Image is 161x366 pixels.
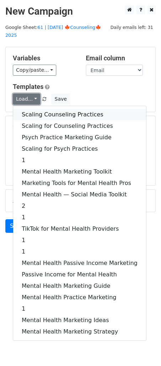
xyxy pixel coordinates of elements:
a: 1 [13,235,146,246]
small: Google Sheet: [5,25,101,38]
a: Psych Practice Marketing Guide [13,132,146,143]
a: Mental Health Practice Marketing [13,292,146,303]
a: Mental Health — Social Media Toolkit [13,189,146,200]
a: Scaling for Counseling Practices [13,120,146,132]
a: TikTok for Mental Health Providers [13,223,146,235]
a: Scaling for Psych Practices [13,143,146,155]
a: Passive Income for Mental Health [13,269,146,280]
a: Mental Health Marketing Ideas [13,315,146,326]
a: Load... [13,94,40,105]
a: Mental Health Marketing Toolkit [13,166,146,177]
a: 1 [13,303,146,315]
h5: Email column [86,54,148,62]
a: Daily emails left: 31 [108,25,156,30]
a: Mental Health Marketing Strategy [13,326,146,337]
a: 1 [13,155,146,166]
a: Mental Health Marketing Guide [13,280,146,292]
span: Daily emails left: 31 [108,24,156,31]
a: 1 [13,212,146,223]
a: 2 [13,200,146,212]
a: Templates [13,83,43,90]
a: Send [5,219,29,233]
a: 61 | [DATE] 🍁Counseling🍁 2025 [5,25,101,38]
a: Copy/paste... [13,65,56,76]
h5: Variables [13,54,75,62]
h2: New Campaign [5,5,156,17]
a: 1 [13,246,146,257]
button: Save [51,94,70,105]
iframe: Chat Widget [125,332,161,366]
a: Mental Health Passive Income Marketing [13,257,146,269]
a: Scaling Counseling Practices [13,109,146,120]
a: Marketing Tools for Mental Health Pros [13,177,146,189]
